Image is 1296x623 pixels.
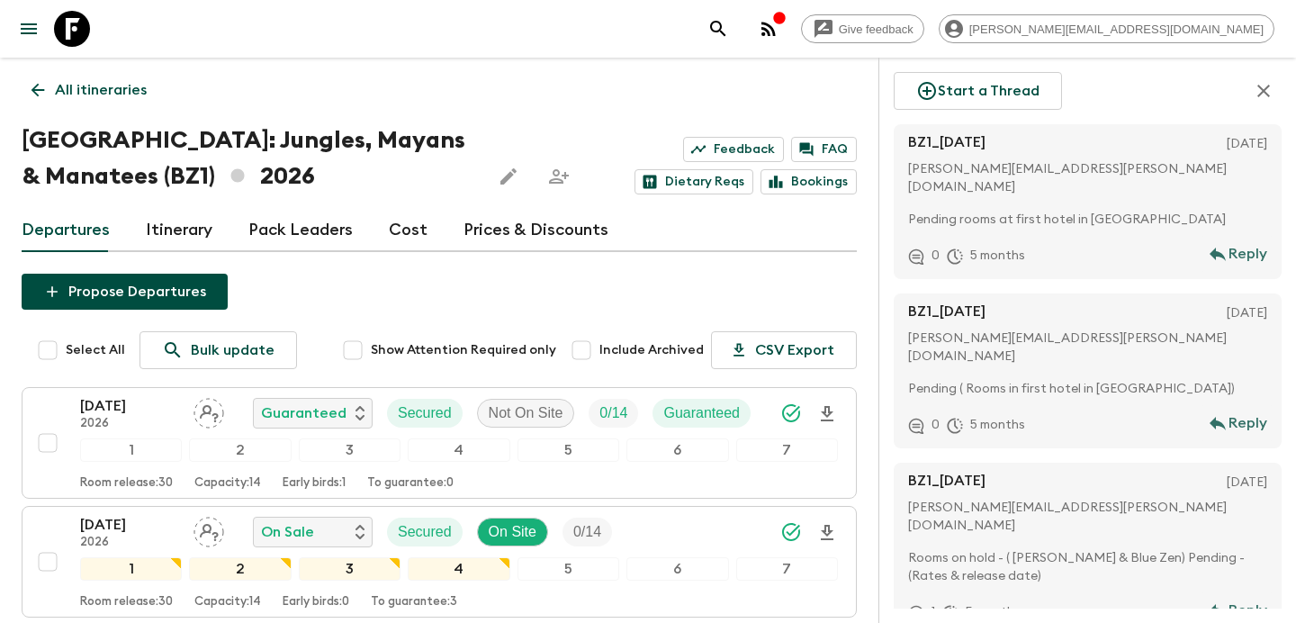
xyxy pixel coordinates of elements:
[477,399,575,428] div: Not On Site
[736,557,838,581] div: 7
[22,122,476,194] h1: [GEOGRAPHIC_DATA]: Jungles, Mayans & Manatees (BZ1) 2026
[80,595,173,609] p: Room release: 30
[193,522,224,537] span: Assign pack leader
[711,331,857,369] button: CSV Export
[11,11,47,47] button: menu
[139,331,297,369] a: Bulk update
[908,160,1274,196] p: [PERSON_NAME][EMAIL_ADDRESS][PERSON_NAME][DOMAIN_NAME]
[1227,304,1267,322] p: [DATE]
[371,595,457,609] p: To guarantee: 3
[80,417,179,431] p: 2026
[389,209,427,252] a: Cost
[816,403,838,425] svg: Download Onboarding
[939,14,1274,43] div: [PERSON_NAME][EMAIL_ADDRESS][DOMAIN_NAME]
[780,521,802,543] svg: Synced Successfully
[829,23,923,36] span: Give feedback
[780,402,802,424] svg: Synced Successfully
[1227,474,1267,492] p: [DATE]
[760,169,857,194] a: Bookings
[908,470,985,492] p: BZ1_[DATE]
[66,341,125,359] span: Select All
[562,518,612,546] div: Trip Fill
[80,438,182,462] div: 1
[959,23,1273,36] span: [PERSON_NAME][EMAIL_ADDRESS][DOMAIN_NAME]
[1200,236,1274,272] button: Reply
[55,79,147,101] p: All itineraries
[541,158,577,194] span: Share this itinerary
[489,402,563,424] p: Not On Site
[626,438,728,462] div: 6
[283,476,346,491] p: Early birds: 1
[700,11,736,47] button: search adventures
[22,387,857,499] button: [DATE]2026Assign pack leaderGuaranteedSecuredNot On SiteTrip FillGuaranteed1234567Room release:30...
[816,522,838,544] svg: Download Onboarding
[634,169,753,194] a: Dietary Reqs
[908,549,1274,585] p: Rooms on hold - ( [PERSON_NAME] & Blue Zen) Pending - (Rates & release date)
[194,595,261,609] p: Capacity: 14
[22,506,857,618] button: [DATE]2026Assign pack leaderOn SaleSecuredOn SiteTrip Fill1234567Room release:30Capacity:14Early ...
[970,416,1025,434] p: 5 months
[966,603,1021,621] p: 5 months
[299,438,400,462] div: 3
[80,557,182,581] div: 1
[908,131,985,153] p: BZ1_[DATE]
[80,395,179,417] p: [DATE]
[908,211,1226,229] p: Pending rooms at first hotel in [GEOGRAPHIC_DATA]
[599,402,627,424] p: 0 / 14
[791,137,857,162] a: FAQ
[477,518,548,546] div: On Site
[589,399,638,428] div: Trip Fill
[683,137,784,162] a: Feedback
[367,476,454,491] p: To guarantee: 0
[299,557,400,581] div: 3
[191,339,274,361] p: Bulk update
[1200,405,1274,441] button: Reply
[80,476,173,491] p: Room release: 30
[970,247,1025,265] p: 5 months
[371,341,556,359] span: Show Attention Required only
[1227,135,1267,153] p: [DATE]
[908,330,1274,366] p: [PERSON_NAME][EMAIL_ADDRESS][PERSON_NAME][DOMAIN_NAME]
[463,209,608,252] a: Prices & Discounts
[490,158,526,194] button: Edit this itinerary
[261,521,314,543] p: On Sale
[517,438,619,462] div: 5
[193,403,224,418] span: Assign pack leader
[22,274,228,310] button: Propose Departures
[931,603,935,621] p: 1
[599,341,704,359] span: Include Archived
[398,402,452,424] p: Secured
[931,416,940,434] p: 0
[573,521,601,543] p: 0 / 14
[908,499,1274,535] p: [PERSON_NAME][EMAIL_ADDRESS][PERSON_NAME][DOMAIN_NAME]
[408,557,509,581] div: 4
[908,301,985,322] p: BZ1_[DATE]
[894,72,1062,110] button: Start a Thread
[663,402,740,424] p: Guaranteed
[908,380,1235,398] p: Pending ( Rooms in first hotel in [GEOGRAPHIC_DATA])
[489,521,536,543] p: On Site
[80,536,179,550] p: 2026
[22,209,110,252] a: Departures
[408,438,509,462] div: 4
[736,438,838,462] div: 7
[801,14,924,43] a: Give feedback
[283,595,349,609] p: Early birds: 0
[189,438,291,462] div: 2
[22,72,157,108] a: All itineraries
[261,402,346,424] p: Guaranteed
[189,557,291,581] div: 2
[398,521,452,543] p: Secured
[248,209,353,252] a: Pack Leaders
[146,209,212,252] a: Itinerary
[387,518,463,546] div: Secured
[517,557,619,581] div: 5
[194,476,261,491] p: Capacity: 14
[80,514,179,536] p: [DATE]
[931,247,940,265] p: 0
[626,557,728,581] div: 6
[387,399,463,428] div: Secured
